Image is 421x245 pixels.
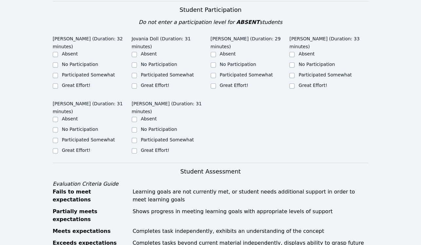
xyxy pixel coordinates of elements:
label: Participated Somewhat [220,72,273,77]
label: Great Effort! [141,83,169,88]
div: Shows progress in meeting learning goals with appropriate levels of support [133,208,369,223]
div: Meets expectations [53,227,129,235]
div: Partially meets expectations [53,208,129,223]
label: Great Effort! [62,148,90,153]
label: Absent [220,51,236,56]
label: Great Effort! [62,83,90,88]
legend: [PERSON_NAME] (Duration: 31 minutes) [132,98,211,115]
label: Participated Somewhat [62,137,115,142]
label: Absent [298,51,315,56]
label: Participated Somewhat [62,72,115,77]
legend: [PERSON_NAME] (Duration: 29 minutes) [211,33,290,51]
label: No Participation [62,127,98,132]
label: No Participation [220,62,256,67]
label: Participated Somewhat [141,72,194,77]
label: Great Effort! [298,83,327,88]
legend: Jovania Doll (Duration: 31 minutes) [132,33,211,51]
div: Do not enter a participation level for students [53,18,369,26]
h3: Student Assessment [53,167,369,176]
h3: Student Participation [53,5,369,14]
label: No Participation [141,127,177,132]
div: Evaluation Criteria Guide [53,180,369,188]
label: Absent [141,116,157,121]
span: ABSENT [236,19,259,25]
div: Completes task independently, exhibits an understanding of the concept [133,227,369,235]
div: Learning goals are not currently met, or student needs additional support in order to meet learni... [133,188,369,204]
label: Participated Somewhat [298,72,352,77]
label: Absent [141,51,157,56]
label: Great Effort! [220,83,248,88]
label: Absent [62,116,78,121]
label: Great Effort! [141,148,169,153]
label: No Participation [141,62,177,67]
legend: [PERSON_NAME] (Duration: 32 minutes) [53,33,132,51]
legend: [PERSON_NAME] (Duration: 33 minutes) [289,33,368,51]
div: Fails to meet expectations [53,188,129,204]
label: Participated Somewhat [141,137,194,142]
label: Absent [62,51,78,56]
label: No Participation [298,62,335,67]
legend: [PERSON_NAME] (Duration: 31 minutes) [53,98,132,115]
label: No Participation [62,62,98,67]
